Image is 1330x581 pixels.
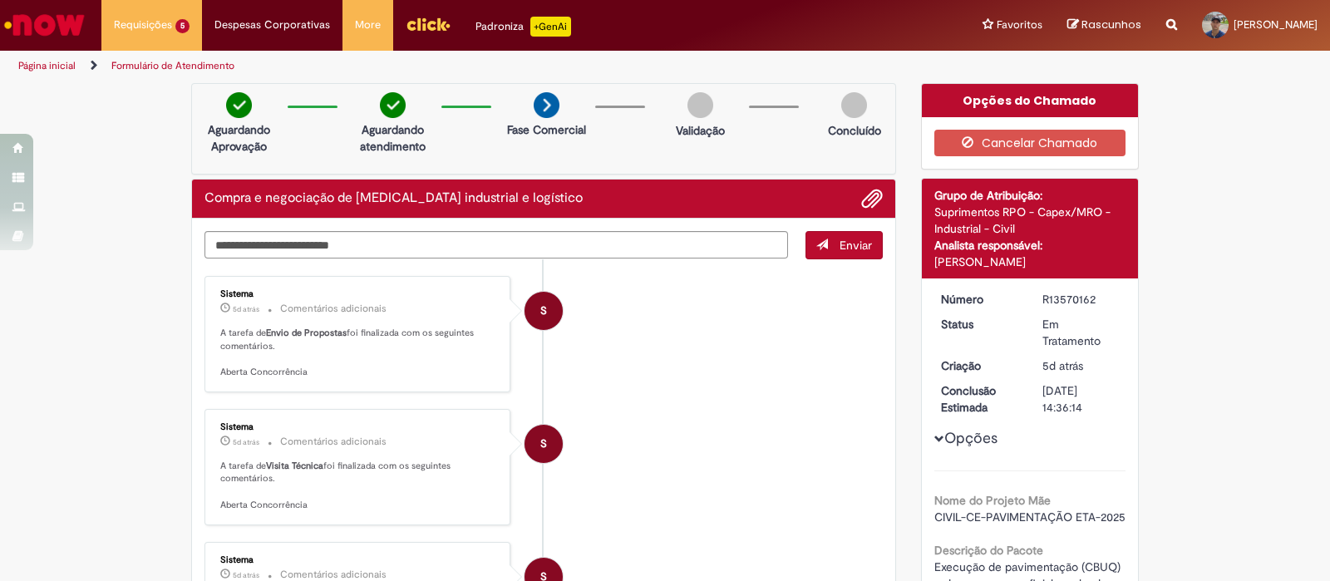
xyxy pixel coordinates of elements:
button: Cancelar Chamado [934,130,1126,156]
div: Padroniza [475,17,571,37]
div: 26/09/2025 11:36:11 [1042,357,1120,374]
dt: Criação [929,357,1031,374]
div: [PERSON_NAME] [934,254,1126,270]
time: 26/09/2025 11:36:11 [1042,358,1083,373]
span: Enviar [840,238,872,253]
div: System [525,425,563,463]
button: Enviar [805,231,883,259]
b: Descrição do Pacote [934,543,1043,558]
span: CIVIL-CE-PAVIMENTAÇÃO ETA-2025 [934,510,1126,524]
small: Comentários adicionais [280,435,387,449]
img: ServiceNow [2,8,87,42]
dt: Status [929,316,1031,332]
span: 5d atrás [1042,358,1083,373]
div: Suprimentos RPO - Capex/MRO - Industrial - Civil [934,204,1126,237]
a: Página inicial [18,59,76,72]
p: A tarefa de foi finalizada com os seguintes comentários. Aberta Concorrência [220,327,497,379]
span: 5d atrás [233,437,259,447]
span: 5d atrás [233,570,259,580]
img: img-circle-grey.png [841,92,867,118]
div: [DATE] 14:36:14 [1042,382,1120,416]
div: Sistema [220,422,497,432]
p: Validação [676,122,725,139]
span: 5d atrás [233,304,259,314]
b: Visita Técnica [266,460,323,472]
a: Formulário de Atendimento [111,59,234,72]
img: click_logo_yellow_360x200.png [406,12,451,37]
div: R13570162 [1042,291,1120,308]
img: check-circle-green.png [380,92,406,118]
div: Opções do Chamado [922,84,1139,117]
ul: Trilhas de página [12,51,874,81]
a: Rascunhos [1067,17,1141,33]
h2: Compra e negociação de Capex industrial e logístico Histórico de tíquete [204,191,583,206]
p: Fase Comercial [507,121,586,138]
span: More [355,17,381,33]
img: check-circle-green.png [226,92,252,118]
p: Aguardando atendimento [352,121,433,155]
b: Envio de Propostas [266,327,347,339]
button: Adicionar anexos [861,188,883,209]
dt: Conclusão Estimada [929,382,1031,416]
time: 26/09/2025 15:15:11 [233,570,259,580]
div: Sistema [220,289,497,299]
span: S [540,424,547,464]
textarea: Digite sua mensagem aqui... [204,231,788,259]
img: img-circle-grey.png [687,92,713,118]
span: Despesas Corporativas [214,17,330,33]
div: Analista responsável: [934,237,1126,254]
span: Requisições [114,17,172,33]
p: Concluído [828,122,881,139]
time: 26/09/2025 15:16:01 [233,304,259,314]
div: Sistema [220,555,497,565]
div: System [525,292,563,330]
span: [PERSON_NAME] [1234,17,1318,32]
span: Favoritos [997,17,1042,33]
b: Nome do Projeto Mãe [934,493,1051,508]
img: arrow-next.png [534,92,559,118]
span: S [540,291,547,331]
small: Comentários adicionais [280,302,387,316]
dt: Número [929,291,1031,308]
div: Em Tratamento [1042,316,1120,349]
p: Aguardando Aprovação [199,121,279,155]
time: 26/09/2025 15:15:32 [233,437,259,447]
span: 5 [175,19,190,33]
p: +GenAi [530,17,571,37]
span: Rascunhos [1081,17,1141,32]
div: Grupo de Atribuição: [934,187,1126,204]
p: A tarefa de foi finalizada com os seguintes comentários. Aberta Concorrência [220,460,497,512]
